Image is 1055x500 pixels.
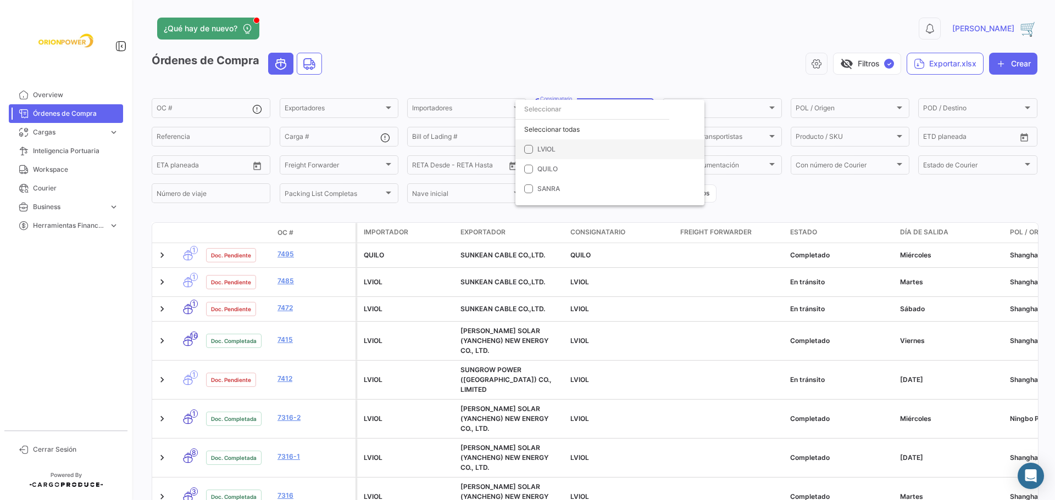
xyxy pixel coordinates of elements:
[1018,463,1044,489] div: Abrir Intercom Messenger
[537,165,558,173] span: QUILO
[537,184,560,193] span: SANRA
[515,120,704,139] div: Seleccionar todas
[515,99,669,119] input: dropdown search
[537,145,556,153] span: LVIOL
